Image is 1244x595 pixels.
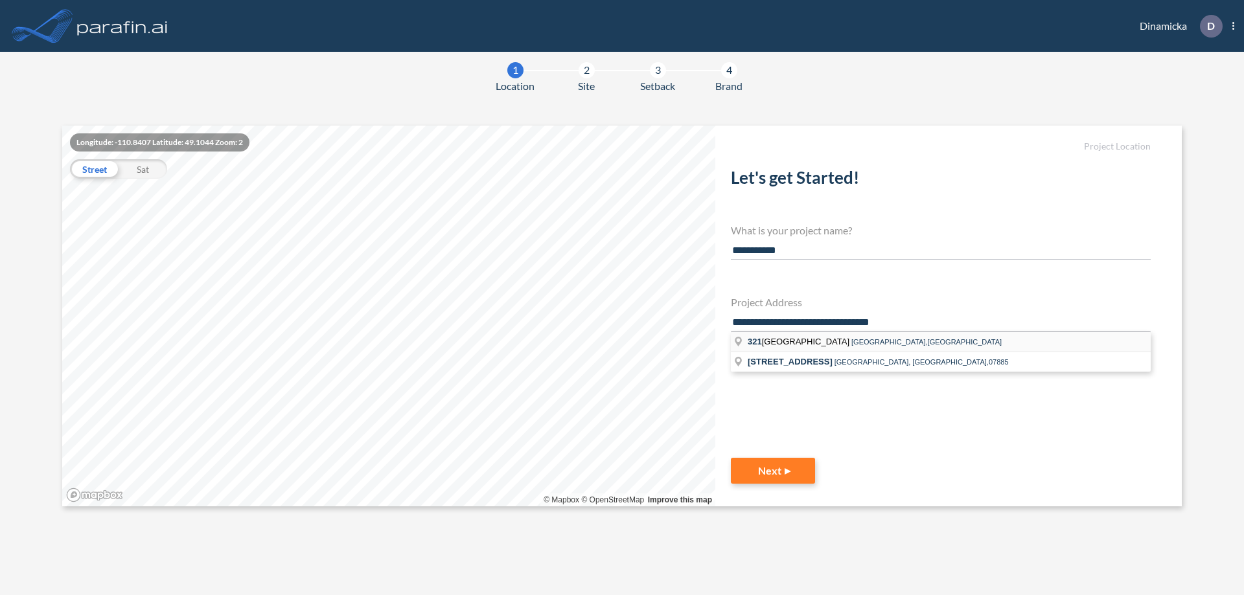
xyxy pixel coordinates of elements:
div: 4 [721,62,737,78]
span: Site [578,78,595,94]
div: Sat [119,159,167,179]
a: OpenStreetMap [581,495,644,504]
h4: Project Address [731,296,1151,308]
h4: What is your project name? [731,224,1151,236]
span: [STREET_ADDRESS] [748,357,833,366]
span: Brand [715,78,743,94]
h5: Project Location [731,141,1151,152]
a: Mapbox homepage [66,488,123,502]
h2: Let's get Started! [731,168,1151,193]
a: Mapbox [544,495,579,504]
span: Location [496,78,535,94]
div: Street [70,159,119,179]
div: Longitude: -110.8407 Latitude: 49.1044 Zoom: 2 [70,133,249,152]
div: Dinamicka [1120,15,1234,38]
div: 2 [579,62,595,78]
span: [GEOGRAPHIC_DATA],[GEOGRAPHIC_DATA] [851,338,1002,346]
button: Next [731,458,815,484]
a: Improve this map [648,495,712,504]
span: [GEOGRAPHIC_DATA], [GEOGRAPHIC_DATA],07885 [835,358,1009,366]
img: logo [75,13,170,39]
div: 1 [507,62,524,78]
canvas: Map [62,126,715,506]
p: D [1207,20,1215,32]
span: [GEOGRAPHIC_DATA] [748,337,851,346]
span: Setback [640,78,675,94]
span: 321 [748,337,762,346]
div: 3 [650,62,666,78]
